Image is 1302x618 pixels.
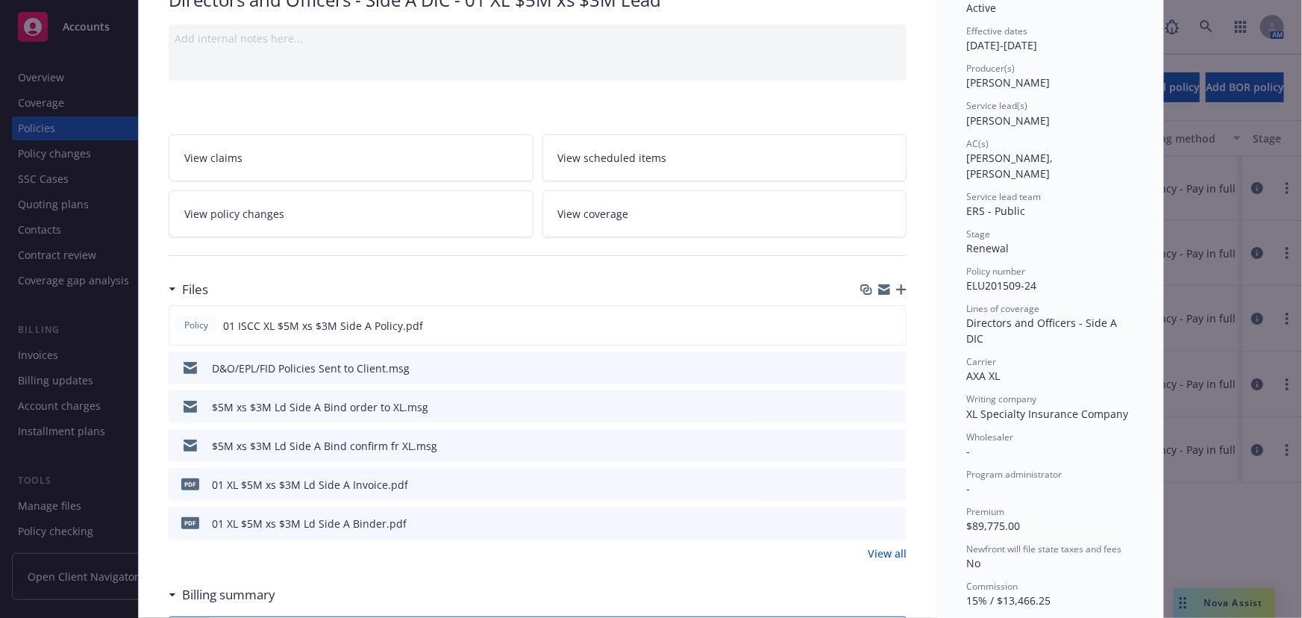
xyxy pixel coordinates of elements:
[863,360,875,376] button: download file
[966,481,970,496] span: -
[887,438,901,454] button: preview file
[887,399,901,415] button: preview file
[169,190,533,237] a: View policy changes
[966,556,980,570] span: No
[887,477,901,493] button: preview file
[184,150,242,166] span: View claims
[169,134,533,181] a: View claims
[181,478,199,490] span: pdf
[966,278,1036,293] span: ELU201509-24
[175,31,901,46] div: Add internal notes here...
[966,113,1050,128] span: [PERSON_NAME]
[966,190,1041,203] span: Service lead team
[966,75,1050,90] span: [PERSON_NAME]
[868,546,907,561] a: View all
[558,150,667,166] span: View scheduled items
[181,517,199,528] span: pdf
[966,1,996,15] span: Active
[863,477,875,493] button: download file
[966,593,1051,608] span: 15% / $13,466.25
[212,477,408,493] div: 01 XL $5M xs $3M Ld Side A Invoice.pdf
[558,206,629,222] span: View coverage
[181,319,211,332] span: Policy
[966,25,1133,53] div: [DATE] - [DATE]
[887,360,901,376] button: preview file
[966,369,1000,383] span: AXA XL
[966,204,1025,218] span: ERS - Public
[223,318,423,334] span: 01 ISCC XL $5M xs $3M Side A Policy.pdf
[169,280,208,299] div: Files
[212,438,437,454] div: $5M xs $3M Ld Side A Bind confirm fr XL.msg
[542,134,907,181] a: View scheduled items
[966,241,1009,255] span: Renewal
[966,444,970,458] span: -
[966,315,1133,346] div: Directors and Officers - Side A DIC
[886,318,900,334] button: preview file
[966,265,1025,278] span: Policy number
[182,585,275,605] h3: Billing summary
[863,399,875,415] button: download file
[966,62,1015,75] span: Producer(s)
[966,468,1062,481] span: Program administrator
[966,137,989,150] span: AC(s)
[966,228,990,240] span: Stage
[966,505,1004,518] span: Premium
[169,585,275,605] div: Billing summary
[212,516,407,531] div: 01 XL $5M xs $3M Ld Side A Binder.pdf
[863,516,875,531] button: download file
[966,519,1020,533] span: $89,775.00
[966,151,1056,181] span: [PERSON_NAME], [PERSON_NAME]
[182,280,208,299] h3: Files
[863,438,875,454] button: download file
[966,302,1039,315] span: Lines of coverage
[966,543,1121,555] span: Newfront will file state taxes and fees
[887,516,901,531] button: preview file
[966,393,1036,405] span: Writing company
[212,399,428,415] div: $5M xs $3M Ld Side A Bind order to XL.msg
[966,99,1027,112] span: Service lead(s)
[966,407,1128,421] span: XL Specialty Insurance Company
[863,318,874,334] button: download file
[184,206,284,222] span: View policy changes
[212,360,410,376] div: D&O/EPL/FID Policies Sent to Client.msg
[966,25,1027,37] span: Effective dates
[966,431,1013,443] span: Wholesaler
[542,190,907,237] a: View coverage
[966,355,996,368] span: Carrier
[966,580,1018,593] span: Commission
